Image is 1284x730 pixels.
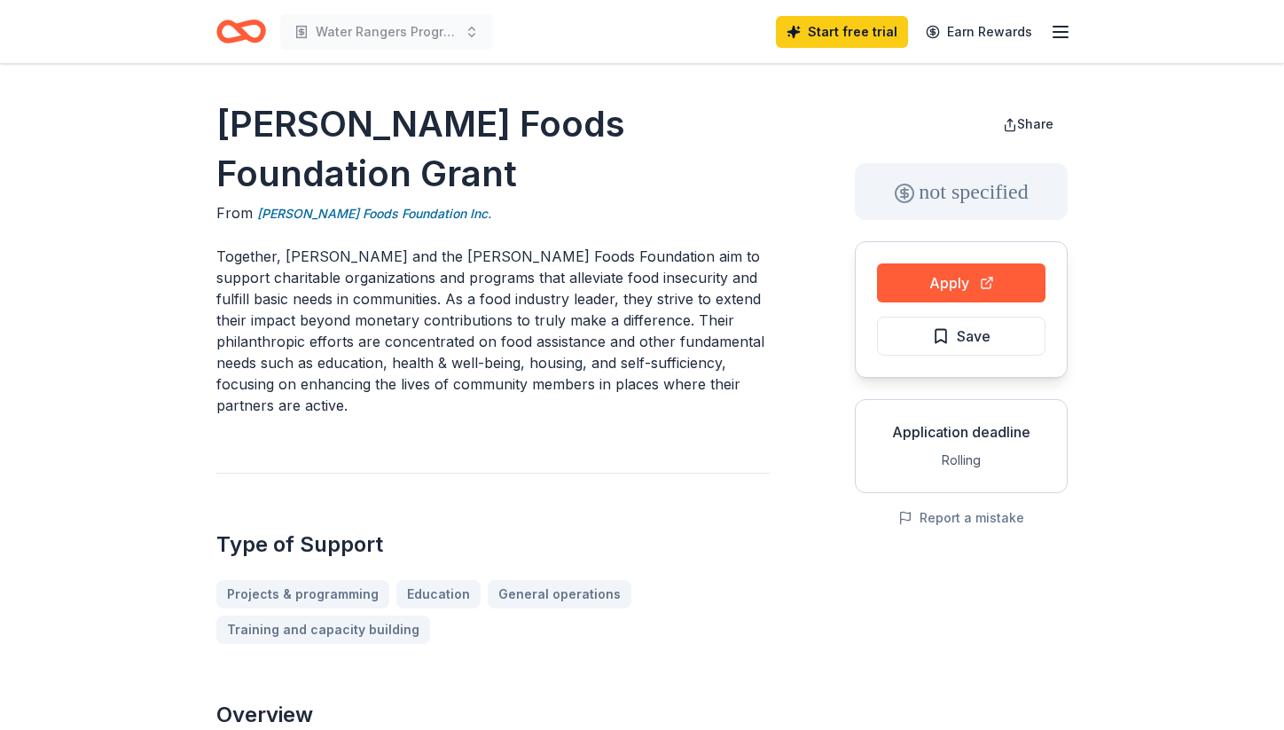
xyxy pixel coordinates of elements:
a: Home [216,11,266,52]
a: Training and capacity building [216,616,430,644]
div: Application deadline [870,421,1053,443]
span: Save [957,325,990,348]
a: Earn Rewards [915,16,1043,48]
a: General operations [488,580,631,608]
a: [PERSON_NAME] Foods Foundation Inc. [257,203,491,224]
button: Share [989,106,1068,142]
div: not specified [855,163,1068,220]
button: Save [877,317,1045,356]
p: Together, [PERSON_NAME] and the [PERSON_NAME] Foods Foundation aim to support charitable organiza... [216,246,770,416]
h1: [PERSON_NAME] Foods Foundation Grant [216,99,770,199]
span: Water Rangers Program [316,21,458,43]
span: Share [1017,116,1053,131]
a: Start free trial [776,16,908,48]
button: Apply [877,263,1045,302]
div: From [216,202,770,224]
h2: Type of Support [216,530,770,559]
div: Rolling [870,450,1053,471]
h2: Overview [216,701,770,729]
a: Education [396,580,481,608]
button: Water Rangers Program [280,14,493,50]
button: Report a mistake [898,507,1024,529]
a: Projects & programming [216,580,389,608]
